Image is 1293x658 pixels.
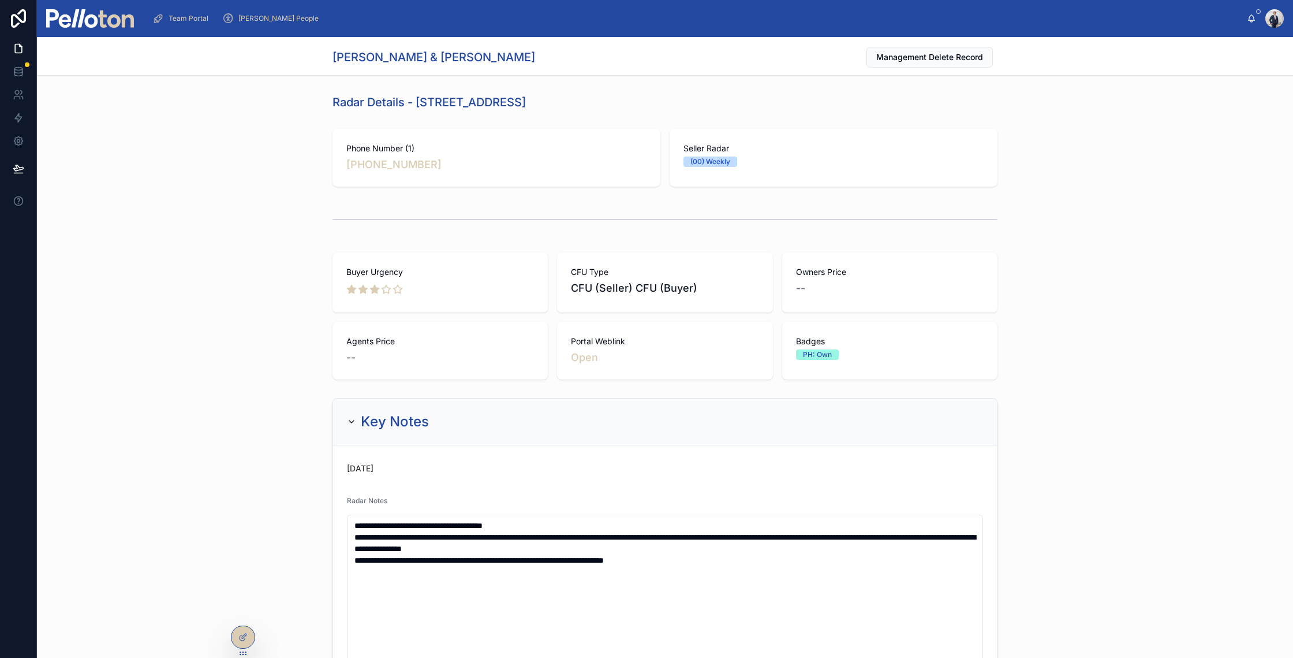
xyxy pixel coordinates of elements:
[361,412,429,431] h2: Key Notes
[46,9,134,28] img: App logo
[796,266,984,278] span: Owners Price
[346,157,442,173] a: [PHONE_NUMBER]
[347,496,387,505] span: Radar Notes
[169,14,208,23] span: Team Portal
[690,157,730,167] div: (00) Weekly
[866,47,993,68] button: Management Delete Record
[876,51,983,63] span: Management Delete Record
[332,94,526,110] h1: Radar Details - [STREET_ADDRESS]
[346,350,356,366] span: --
[571,280,758,296] span: CFU (Seller) CFU (Buyer)
[332,49,535,65] h1: [PERSON_NAME] & [PERSON_NAME]
[571,351,598,363] a: Open
[346,336,534,347] span: Agents Price
[219,8,327,29] a: [PERSON_NAME] People
[346,266,534,278] span: Buyer Urgency
[796,280,805,296] span: --
[149,8,216,29] a: Team Portal
[571,336,758,347] span: Portal Weblink
[238,14,319,23] span: [PERSON_NAME] People
[346,143,646,154] span: Phone Number (1)
[803,350,832,360] div: PH: Own
[347,463,373,474] p: [DATE]
[571,266,758,278] span: CFU Type
[143,6,1247,31] div: scrollable content
[796,336,984,347] span: Badges
[683,143,984,154] span: Seller Radar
